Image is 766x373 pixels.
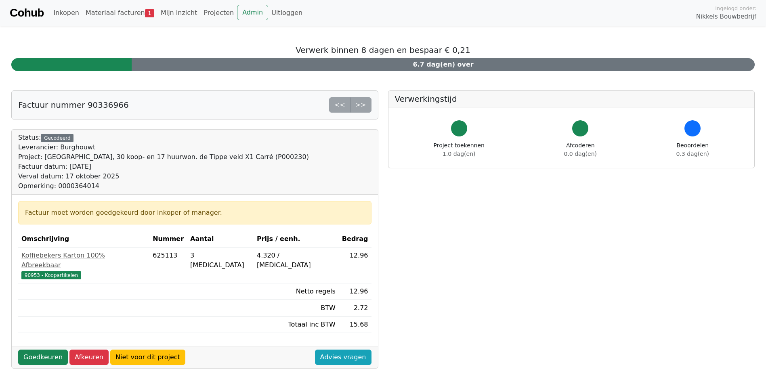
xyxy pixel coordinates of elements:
a: Inkopen [50,5,82,21]
a: Niet voor dit project [110,350,185,365]
div: 4.320 / [MEDICAL_DATA] [257,251,336,270]
td: 2.72 [339,300,371,316]
a: Cohub [10,3,44,23]
th: Nummer [149,231,187,247]
a: Projecten [200,5,237,21]
a: Materiaal facturen1 [82,5,157,21]
div: Opmerking: 0000364014 [18,181,309,191]
h5: Verwerk binnen 8 dagen en bespaar € 0,21 [11,45,755,55]
a: Afkeuren [69,350,109,365]
div: Status: [18,133,309,191]
td: Netto regels [254,283,339,300]
span: Nikkels Bouwbedrijf [696,12,756,21]
a: Koffiebekers Karton 100% Afbreekbaar90953 - Koopartikelen [21,251,146,280]
a: Goedkeuren [18,350,68,365]
th: Bedrag [339,231,371,247]
span: 0.0 dag(en) [564,151,597,157]
div: Afcoderen [564,141,597,158]
a: Uitloggen [268,5,306,21]
h5: Factuur nummer 90336966 [18,100,129,110]
div: Beoordelen [676,141,709,158]
th: Aantal [187,231,254,247]
div: Koffiebekers Karton 100% Afbreekbaar [21,251,146,270]
div: 6.7 dag(en) over [132,58,755,71]
div: Project: [GEOGRAPHIC_DATA], 30 koop- en 17 huurwon. de Tippe veld X1 Carré (P000230) [18,152,309,162]
td: 15.68 [339,316,371,333]
div: Project toekennen [434,141,485,158]
td: BTW [254,300,339,316]
h5: Verwerkingstijd [395,94,748,104]
a: Advies vragen [315,350,371,365]
div: Factuur datum: [DATE] [18,162,309,172]
td: 12.96 [339,283,371,300]
th: Prijs / eenh. [254,231,339,247]
span: 1 [145,9,154,17]
td: 625113 [149,247,187,283]
div: Leverancier: Burghouwt [18,142,309,152]
span: 1.0 dag(en) [443,151,475,157]
a: Admin [237,5,268,20]
div: 3 [MEDICAL_DATA] [190,251,250,270]
td: 12.96 [339,247,371,283]
div: Verval datum: 17 oktober 2025 [18,172,309,181]
div: Factuur moet worden goedgekeurd door inkoper of manager. [25,208,365,218]
span: 0.3 dag(en) [676,151,709,157]
span: 90953 - Koopartikelen [21,271,81,279]
td: Totaal inc BTW [254,316,339,333]
span: Ingelogd onder: [715,4,756,12]
a: Mijn inzicht [157,5,201,21]
th: Omschrijving [18,231,149,247]
div: Gecodeerd [41,134,73,142]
